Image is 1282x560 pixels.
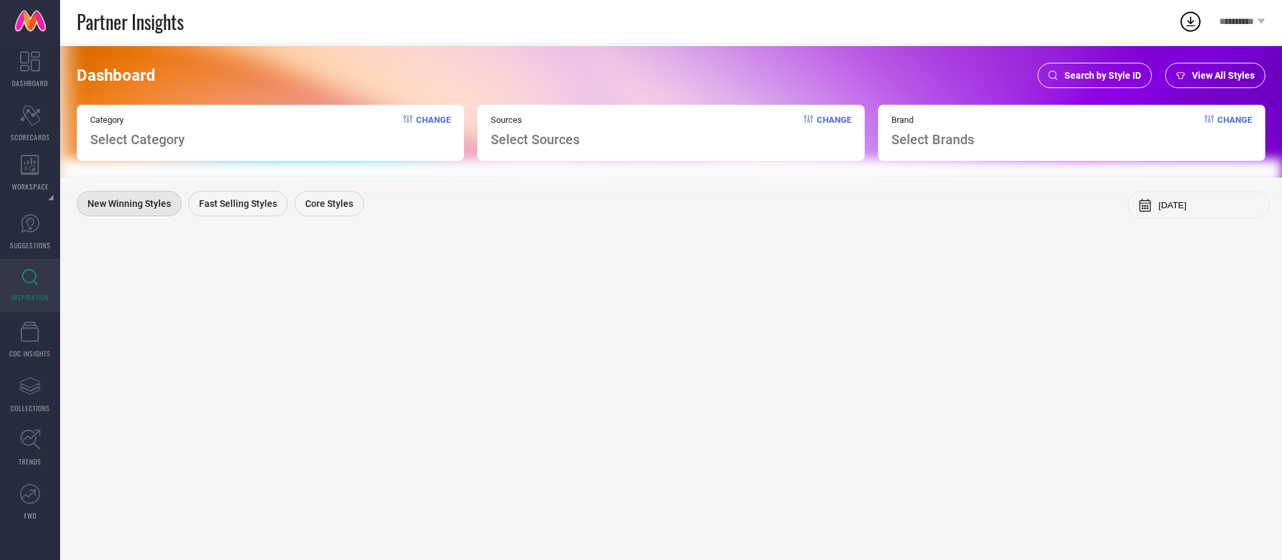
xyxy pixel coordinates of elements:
span: CDC INSIGHTS [9,348,51,358]
span: COLLECTIONS [11,403,50,413]
span: Change [416,115,451,148]
span: FWD [24,511,37,521]
span: Brand [891,115,974,125]
span: SCORECARDS [11,132,50,142]
span: INSPIRATION [11,292,49,302]
span: Select Sources [491,131,580,148]
span: Change [1217,115,1252,148]
span: Fast Selling Styles [199,198,277,209]
span: New Winning Styles [87,198,171,209]
span: Search by Style ID [1064,70,1141,81]
span: TRENDS [19,457,41,467]
input: Select month [1158,200,1259,210]
span: View All Styles [1192,70,1255,81]
span: Change [817,115,851,148]
span: Sources [491,115,580,125]
span: Select Category [90,131,185,148]
span: WORKSPACE [12,182,49,192]
span: Dashboard [77,66,156,85]
div: Open download list [1179,9,1203,33]
span: SUGGESTIONS [10,240,51,250]
span: DASHBOARD [12,78,48,88]
span: Partner Insights [77,8,184,35]
span: Category [90,115,185,125]
span: Core Styles [305,198,353,209]
span: Select Brands [891,131,974,148]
